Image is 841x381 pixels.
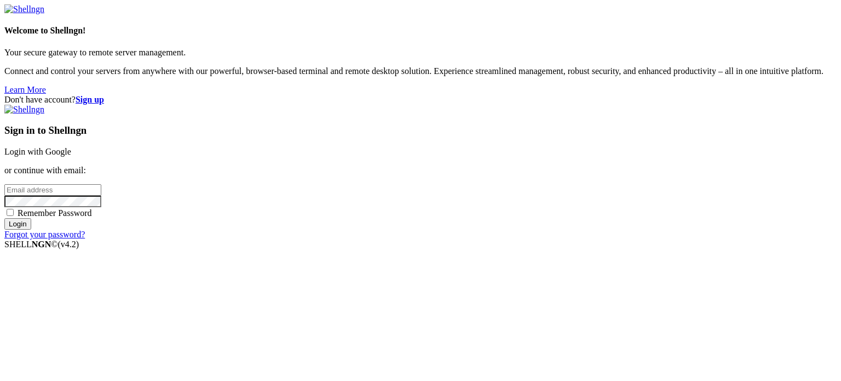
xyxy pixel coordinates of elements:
[4,95,837,105] div: Don't have account?
[4,147,71,156] a: Login with Google
[4,48,837,58] p: Your secure gateway to remote server management.
[4,85,46,94] a: Learn More
[4,218,31,230] input: Login
[4,230,85,239] a: Forgot your password?
[4,184,101,196] input: Email address
[4,26,837,36] h4: Welcome to Shellngn!
[7,209,14,216] input: Remember Password
[4,166,837,175] p: or continue with email:
[76,95,104,104] a: Sign up
[4,66,837,76] p: Connect and control your servers from anywhere with our powerful, browser-based terminal and remo...
[18,208,92,218] span: Remember Password
[4,105,44,115] img: Shellngn
[4,4,44,14] img: Shellngn
[58,240,79,249] span: 4.2.0
[4,124,837,137] h3: Sign in to Shellngn
[32,240,51,249] b: NGN
[4,240,79,249] span: SHELL ©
